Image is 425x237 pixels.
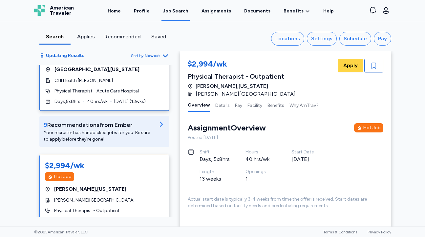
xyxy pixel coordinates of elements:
button: Settings [307,32,337,46]
span: Benefits [284,8,304,14]
a: Benefits [284,8,310,14]
span: CHI Health [PERSON_NAME] [54,77,113,84]
button: Locations [271,32,304,46]
div: Length [200,168,230,175]
span: 40 hrs/wk [87,98,108,105]
button: Pay [235,98,242,112]
div: Recommended [104,33,141,41]
button: Details [215,98,230,112]
div: 1 [245,175,276,183]
span: [PERSON_NAME][GEOGRAPHIC_DATA] [196,90,296,98]
span: Updating Results [46,52,84,59]
span: Physical Therapist - Outpatient [54,207,120,214]
div: Applies [73,33,99,41]
img: Logo [34,5,45,16]
div: $2,994/wk [45,160,84,171]
button: Pay [374,32,391,46]
span: 9 [44,121,47,128]
h3: Details [188,225,383,236]
a: Privacy Policy [368,230,391,234]
button: Facility [247,98,262,112]
a: Job Search [161,1,190,21]
div: Your recruiter has handpicked jobs for you. Be sure to apply before they're gone! [44,129,155,143]
div: Settings [311,35,332,43]
span: [DATE] ( 13 wks) [114,98,146,105]
div: [DATE] [291,155,322,163]
button: Overview [188,98,210,112]
div: Pay [378,35,387,43]
span: Apply [343,62,358,69]
span: Sort by [131,53,143,58]
div: Assignment Overview [188,123,266,133]
div: Locations [275,35,300,43]
button: Sort byNewest [131,52,169,60]
span: Newest [145,53,160,58]
span: [GEOGRAPHIC_DATA] , [US_STATE] [54,66,139,73]
div: 40 hrs/wk [245,155,276,163]
div: Posted [DATE] [188,134,383,141]
span: [PERSON_NAME][GEOGRAPHIC_DATA] [54,197,135,204]
span: [PERSON_NAME] , [US_STATE] [54,185,126,193]
div: Physical Therapist - Outpatient [188,72,300,81]
div: Hot Job [363,125,381,131]
div: Start Date [291,149,322,155]
div: 13 weeks [200,175,230,183]
div: $2,994/wk [188,59,300,70]
div: Shift [200,149,230,155]
span: American Traveler [50,5,74,16]
div: Openings [245,168,276,175]
div: Schedule [344,35,367,43]
div: Days, 5x8hrs [200,155,230,163]
div: Recommendation s from Ember [44,120,155,129]
span: [PERSON_NAME] , [US_STATE] [196,82,268,90]
span: Physical Therapist - Acute Care Hospital [54,88,139,94]
span: Days , 5 x 8 hrs [54,98,80,105]
button: Schedule [339,32,371,46]
a: Terms & Conditions [323,230,357,234]
div: Actual start date is typically 3-4 weeks from time the offer is received. Start dates are determi... [188,196,383,209]
div: Hot Job [54,173,72,180]
div: Hours [245,149,276,155]
button: Why AmTrav? [289,98,319,112]
div: Search [42,33,68,41]
button: Apply [338,59,363,72]
button: Benefits [267,98,284,112]
span: © 2025 American Traveler, LLC [34,229,88,235]
div: Job Search [163,8,188,14]
div: Saved [146,33,172,41]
